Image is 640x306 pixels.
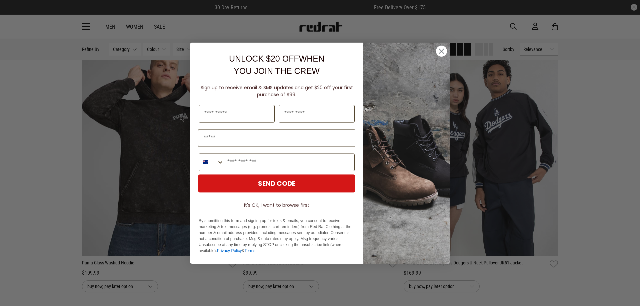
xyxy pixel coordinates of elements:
[363,43,450,264] img: f7662613-148e-4c88-9575-6c6b5b55a647.jpeg
[203,159,208,165] img: New Zealand
[198,174,355,192] button: SEND CODE
[299,54,324,63] span: WHEN
[201,84,353,98] span: Sign up to receive email & SMS updates and get $20 off your first purchase of $99.
[229,54,299,63] span: UNLOCK $20 OFF
[198,199,355,211] button: It's OK, I want to browse first
[217,248,242,253] a: Privacy Policy
[244,248,255,253] a: Terms
[199,105,275,123] input: First Name
[5,3,25,23] button: Open LiveChat chat widget
[198,129,355,147] input: Email
[199,218,355,254] p: By submitting this form and signing up for texts & emails, you consent to receive marketing & tex...
[234,66,320,76] span: YOU JOIN THE CREW
[436,45,447,57] button: Close dialog
[199,154,224,171] button: Search Countries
